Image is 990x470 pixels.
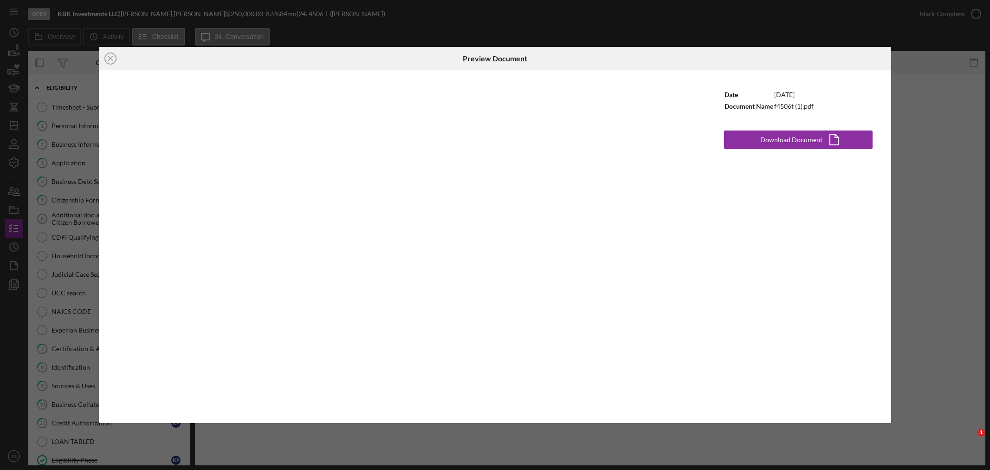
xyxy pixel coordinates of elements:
b: Date [725,91,738,98]
td: [DATE] [774,89,814,100]
b: Document Name [725,102,773,110]
div: Download Document [760,131,822,149]
iframe: Intercom live chat [958,429,981,451]
iframe: File preview [99,70,705,423]
td: f4506t (1).pdf [774,100,814,112]
span: 1 [977,429,985,437]
h6: Preview Document [463,54,527,63]
button: Download Document [724,131,873,149]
